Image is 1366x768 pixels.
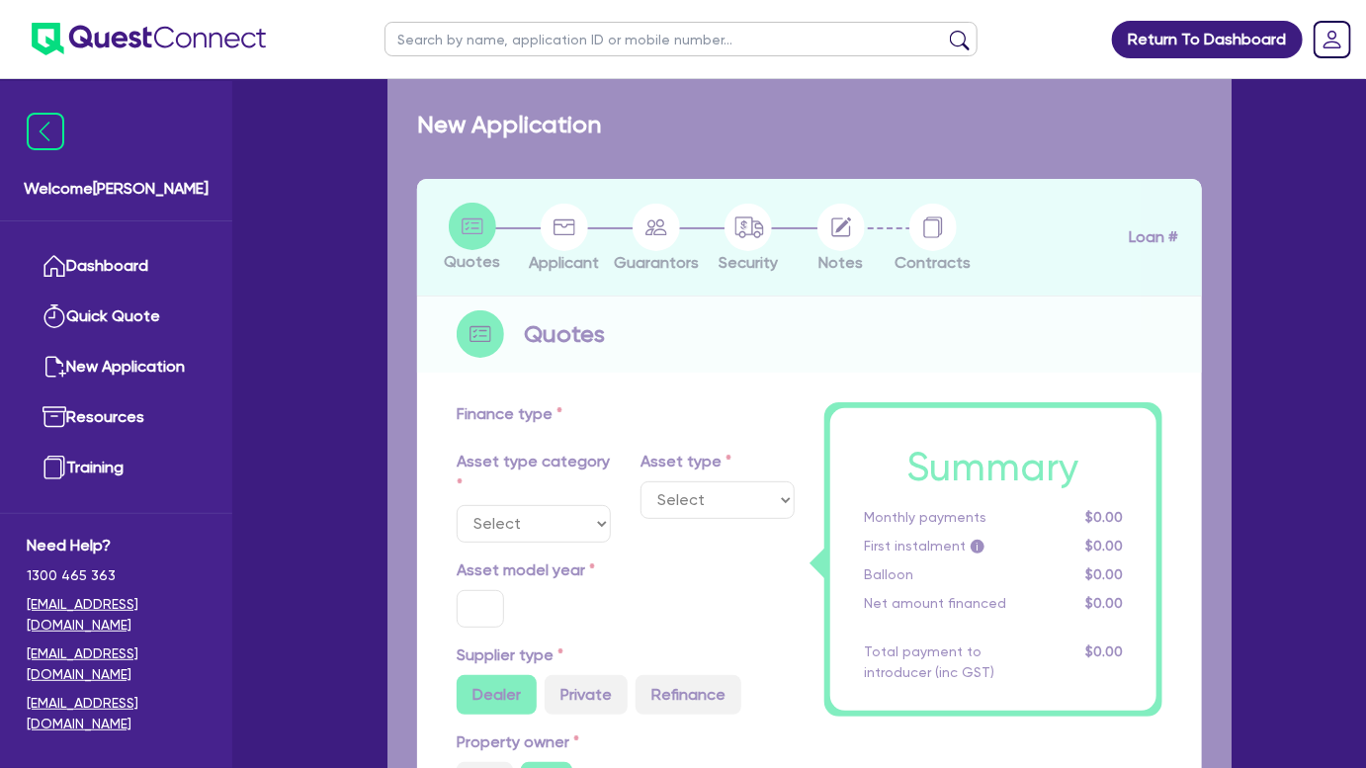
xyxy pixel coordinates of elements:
[27,113,64,150] img: icon-menu-close
[24,177,209,201] span: Welcome [PERSON_NAME]
[27,565,206,586] span: 1300 465 363
[384,22,978,56] input: Search by name, application ID or mobile number...
[27,292,206,342] a: Quick Quote
[43,405,66,429] img: resources
[27,241,206,292] a: Dashboard
[32,23,266,55] img: quest-connect-logo-blue
[27,342,206,392] a: New Application
[1307,14,1358,65] a: Dropdown toggle
[43,304,66,328] img: quick-quote
[27,643,206,685] a: [EMAIL_ADDRESS][DOMAIN_NAME]
[27,392,206,443] a: Resources
[27,443,206,493] a: Training
[27,594,206,636] a: [EMAIL_ADDRESS][DOMAIN_NAME]
[27,534,206,557] span: Need Help?
[27,693,206,734] a: [EMAIL_ADDRESS][DOMAIN_NAME]
[1112,21,1303,58] a: Return To Dashboard
[43,355,66,379] img: new-application
[43,456,66,479] img: training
